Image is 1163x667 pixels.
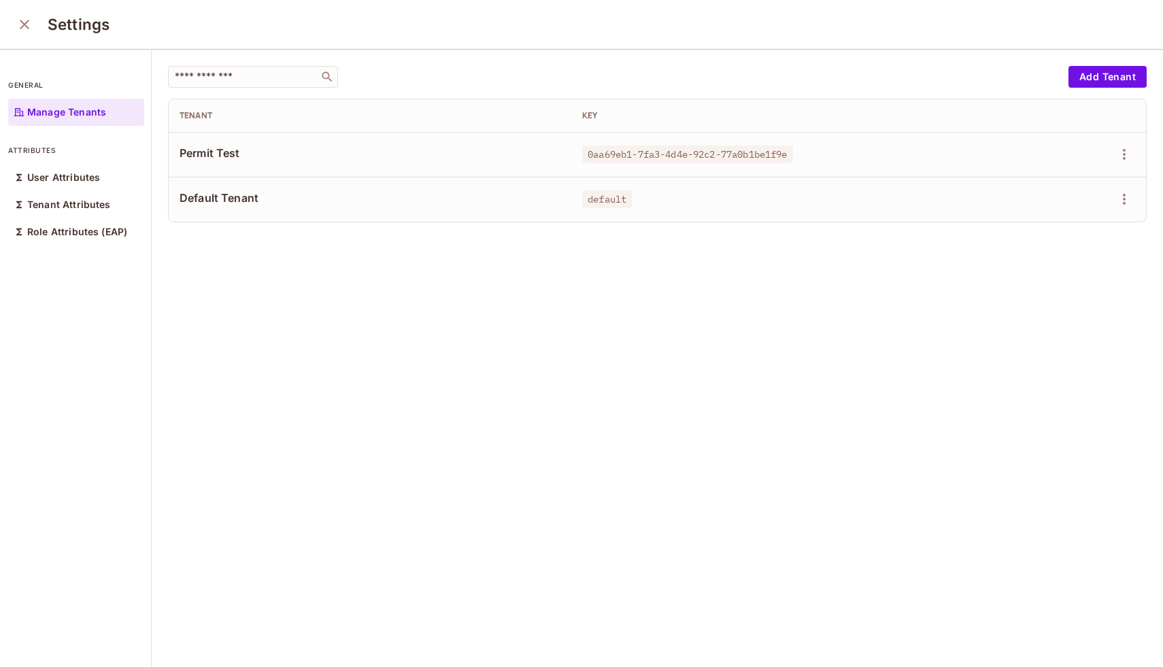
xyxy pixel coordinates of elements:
[11,11,38,38] button: close
[8,80,144,90] p: general
[582,146,792,163] span: 0aa69eb1-7fa3-4d4e-92c2-77a0b1be1f9e
[27,199,111,210] p: Tenant Attributes
[582,190,632,208] span: default
[27,226,127,237] p: Role Attributes (EAP)
[582,110,963,121] div: Key
[180,110,560,121] div: Tenant
[27,107,106,118] p: Manage Tenants
[27,172,100,183] p: User Attributes
[1068,66,1147,88] button: Add Tenant
[8,145,144,156] p: attributes
[48,15,109,34] h3: Settings
[180,146,560,160] span: Permit Test
[180,190,560,205] span: Default Tenant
